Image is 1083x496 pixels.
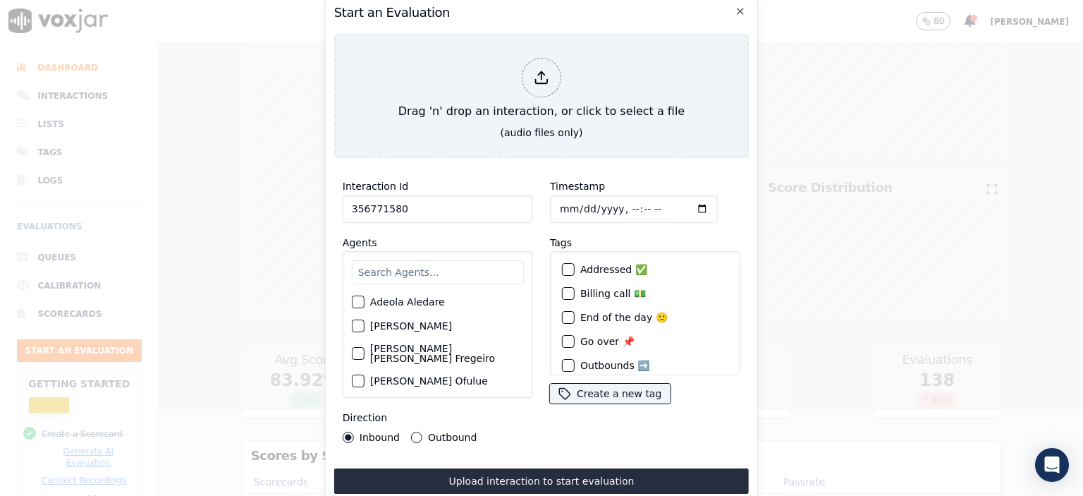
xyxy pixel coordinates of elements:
label: [PERSON_NAME] Ofulue [370,376,488,386]
label: Direction [343,412,387,423]
label: Interaction Id [343,181,408,192]
label: Inbound [360,433,400,442]
label: Tags [550,237,572,248]
label: Go over 📌 [580,337,635,346]
div: Open Intercom Messenger [1035,448,1069,482]
button: Upload interaction to start evaluation [334,468,749,494]
button: Create a new tag [550,384,670,404]
label: Timestamp [550,181,605,192]
label: Adeola Aledare [370,297,445,307]
label: [PERSON_NAME] [370,321,452,331]
button: Drag 'n' drop an interaction, or click to select a file (audio files only) [334,34,749,158]
label: Outbounds ➡️ [580,361,649,370]
label: Addressed ✅ [580,265,647,274]
h2: Start an Evaluation [334,3,749,23]
label: [PERSON_NAME] [PERSON_NAME] Fregeiro [370,344,524,363]
div: (audio files only) [501,126,583,140]
label: End of the day 🙁 [580,313,668,322]
label: Agents [343,237,377,248]
input: Search Agents... [352,260,524,284]
div: Drag 'n' drop an interaction, or click to select a file [393,52,690,126]
input: reference id, file name, etc [343,195,533,223]
label: Outbound [428,433,477,442]
label: Billing call 💵 [580,289,646,298]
